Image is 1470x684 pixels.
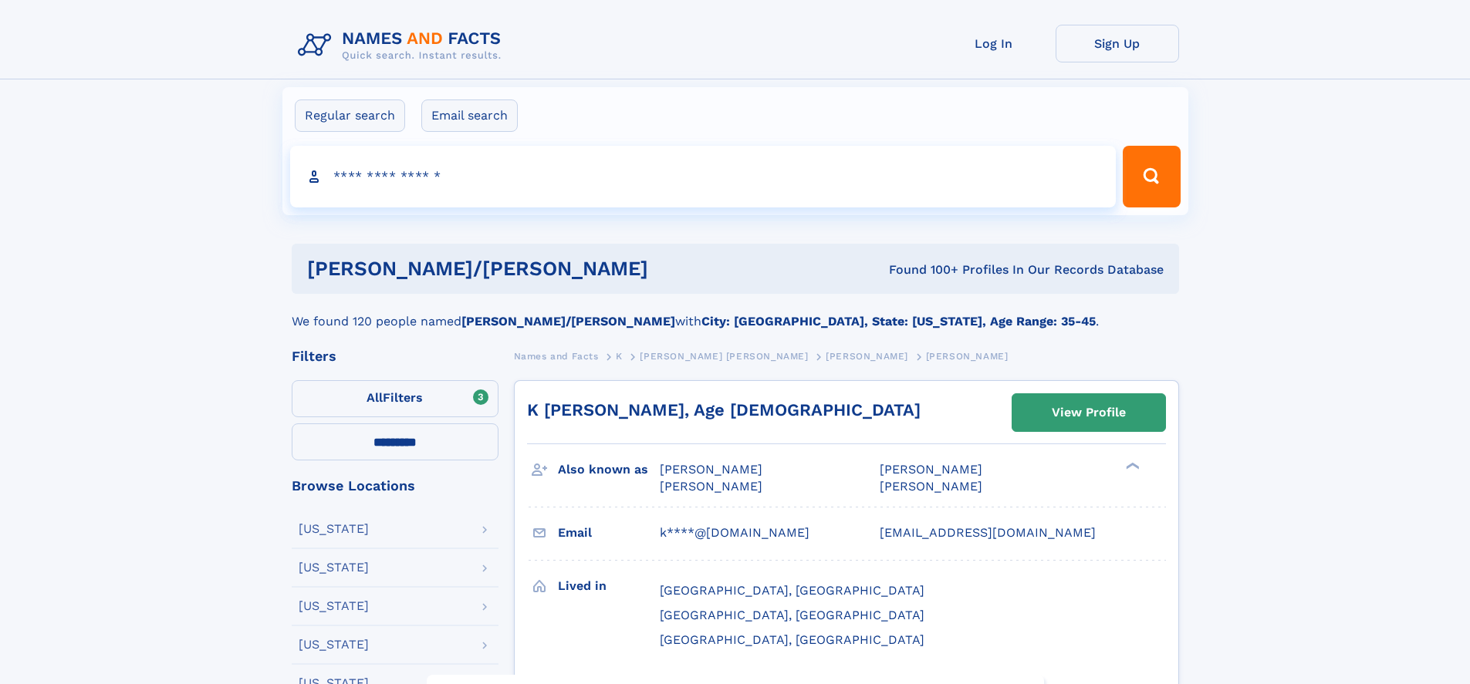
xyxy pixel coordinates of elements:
label: Filters [292,380,498,417]
div: Browse Locations [292,479,498,493]
span: All [367,390,383,405]
span: [PERSON_NAME] [826,351,908,362]
label: Regular search [295,99,405,132]
div: Found 100+ Profiles In Our Records Database [769,261,1164,278]
span: [PERSON_NAME] [926,351,1009,362]
input: search input [290,146,1117,207]
b: City: [GEOGRAPHIC_DATA], State: [US_STATE], Age Range: 35-45 [701,314,1096,329]
a: K [616,346,623,366]
div: [US_STATE] [299,639,369,651]
h3: Also known as [558,457,660,483]
a: Sign Up [1056,25,1179,62]
span: [PERSON_NAME] [660,462,762,477]
a: [PERSON_NAME] [826,346,908,366]
b: [PERSON_NAME]/[PERSON_NAME] [461,314,675,329]
a: K [PERSON_NAME], Age [DEMOGRAPHIC_DATA] [527,400,921,419]
span: [PERSON_NAME] [660,479,762,494]
div: [US_STATE] [299,523,369,535]
button: Search Button [1123,146,1180,207]
div: [US_STATE] [299,600,369,612]
span: [PERSON_NAME] [880,479,982,494]
h3: Email [558,520,660,546]
a: Names and Facts [514,346,599,366]
img: Logo Names and Facts [292,25,514,66]
span: [EMAIL_ADDRESS][DOMAIN_NAME] [880,525,1096,540]
span: K [616,351,623,362]
h3: Lived in [558,573,660,599]
div: View Profile [1052,395,1126,430]
span: [PERSON_NAME] [PERSON_NAME] [640,351,808,362]
a: View Profile [1012,394,1165,431]
label: Email search [421,99,518,132]
a: [PERSON_NAME] [PERSON_NAME] [640,346,808,366]
div: We found 120 people named with . [292,294,1179,331]
h1: [PERSON_NAME]/[PERSON_NAME] [307,259,769,278]
div: [US_STATE] [299,561,369,574]
span: [GEOGRAPHIC_DATA], [GEOGRAPHIC_DATA] [660,632,924,647]
span: [PERSON_NAME] [880,462,982,477]
div: ❯ [1122,461,1141,471]
span: [GEOGRAPHIC_DATA], [GEOGRAPHIC_DATA] [660,608,924,622]
div: Filters [292,349,498,363]
span: [GEOGRAPHIC_DATA], [GEOGRAPHIC_DATA] [660,583,924,598]
a: Log In [932,25,1056,62]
